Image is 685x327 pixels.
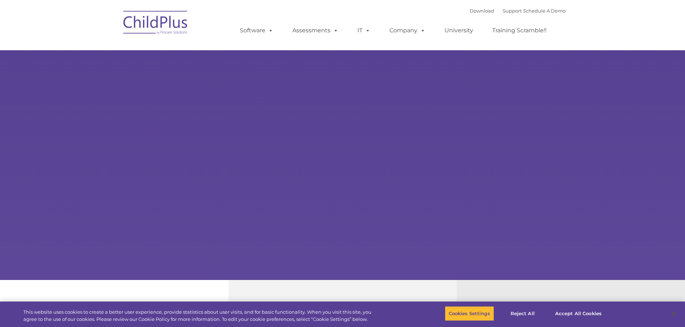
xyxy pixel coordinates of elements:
a: Company [382,23,433,38]
a: IT [350,23,378,38]
a: Training Scramble!! [485,23,554,38]
img: ChildPlus by Procare Solutions [120,6,192,42]
a: Download [470,8,494,14]
button: Cookies Settings [445,306,494,321]
a: Software [233,23,280,38]
font: | [470,8,566,14]
a: Schedule A Demo [523,8,566,14]
a: Assessments [285,23,346,38]
button: Close [666,306,681,322]
button: Reject All [500,306,545,321]
a: University [437,23,480,38]
a: Support [503,8,522,14]
div: This website uses cookies to create a better user experience, provide statistics about user visit... [23,309,377,323]
button: Accept All Cookies [551,306,606,321]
